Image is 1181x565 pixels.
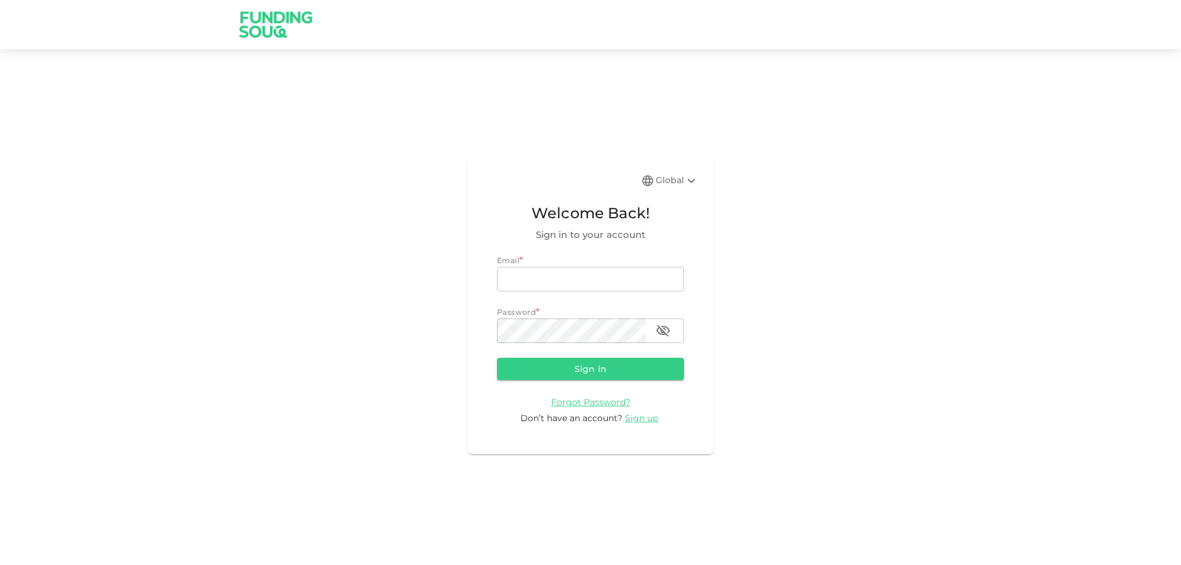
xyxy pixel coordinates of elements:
span: Welcome Back! [497,202,684,225]
span: Sign up [625,413,658,424]
span: Don’t have an account? [520,413,622,424]
a: Forgot Password? [551,396,630,408]
span: Email [497,256,519,265]
input: email [497,267,684,291]
button: Sign in [497,358,684,380]
span: Sign in to your account [497,227,684,242]
input: password [497,318,646,343]
span: Password [497,307,536,317]
span: Forgot Password? [551,397,630,408]
div: Global [656,173,699,188]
